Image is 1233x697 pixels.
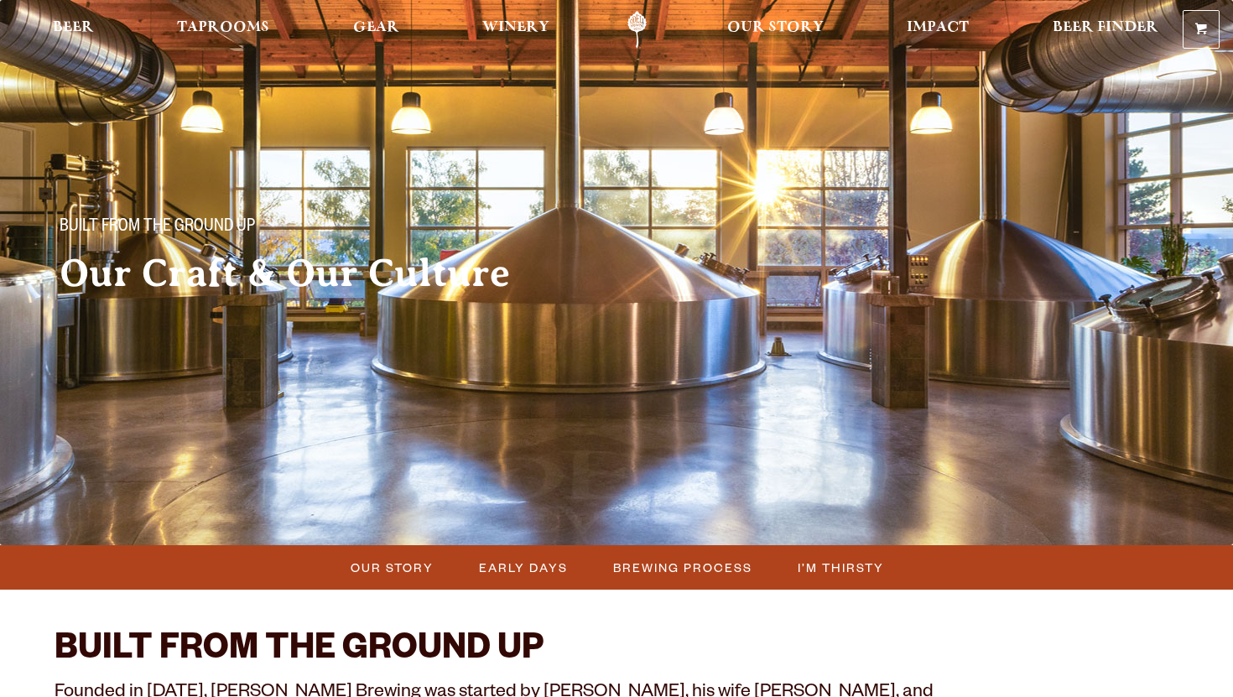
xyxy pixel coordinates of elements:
[1053,21,1158,34] span: Beer Finder
[603,555,761,580] a: Brewing Process
[55,632,940,672] h2: BUILT FROM THE GROUND UP
[907,21,969,34] span: Impact
[606,11,669,49] a: Odell Home
[53,21,94,34] span: Beer
[896,11,980,49] a: Impact
[351,555,434,580] span: Our Story
[42,11,105,49] a: Beer
[727,21,824,34] span: Our Story
[353,21,399,34] span: Gear
[1042,11,1169,49] a: Beer Finder
[60,217,255,239] span: Built From The Ground Up
[613,555,752,580] span: Brewing Process
[469,555,576,580] a: Early Days
[798,555,884,580] span: I’m Thirsty
[166,11,280,49] a: Taprooms
[482,21,549,34] span: Winery
[716,11,835,49] a: Our Story
[471,11,560,49] a: Winery
[177,21,269,34] span: Taprooms
[788,555,892,580] a: I’m Thirsty
[342,11,410,49] a: Gear
[60,252,583,294] h2: Our Craft & Our Culture
[341,555,442,580] a: Our Story
[479,555,568,580] span: Early Days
